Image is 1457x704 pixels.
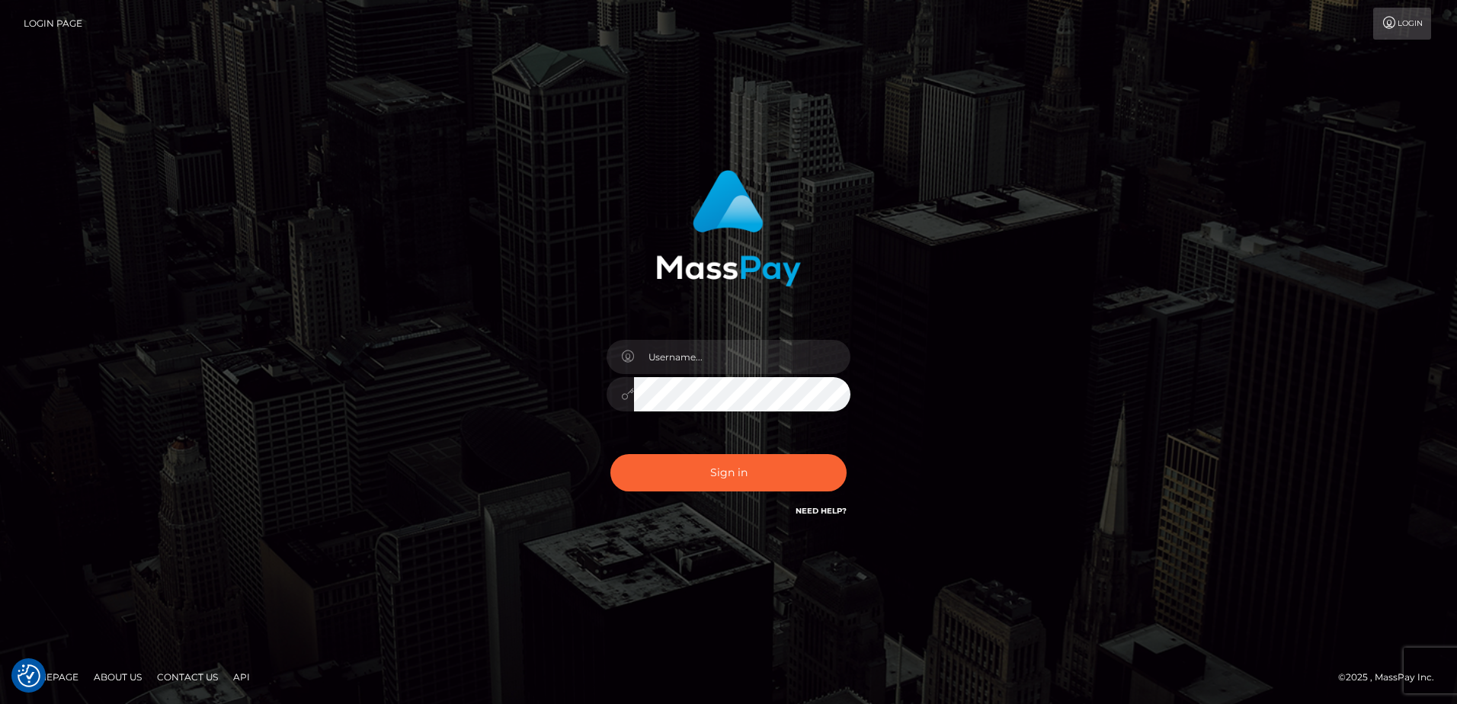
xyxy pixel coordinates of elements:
[656,170,801,286] img: MassPay Login
[796,506,847,516] a: Need Help?
[634,340,850,374] input: Username...
[88,665,148,689] a: About Us
[1373,8,1431,40] a: Login
[18,664,40,687] img: Revisit consent button
[24,8,82,40] a: Login Page
[17,665,85,689] a: Homepage
[1338,669,1446,686] div: © 2025 , MassPay Inc.
[227,665,256,689] a: API
[18,664,40,687] button: Consent Preferences
[151,665,224,689] a: Contact Us
[610,454,847,491] button: Sign in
